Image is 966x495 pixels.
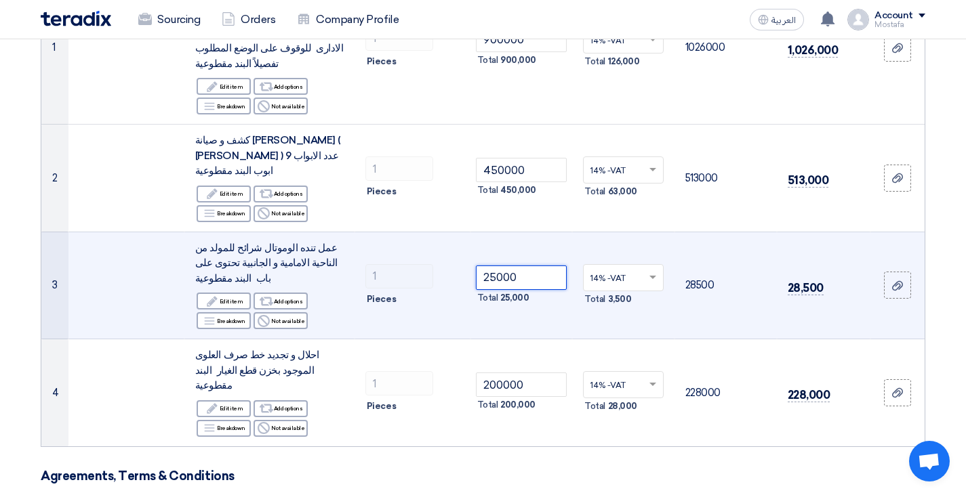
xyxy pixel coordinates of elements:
ng-select: VAT [583,156,664,184]
input: Unit Price [476,265,567,290]
span: Total [584,293,605,306]
span: Total [477,291,498,305]
td: 3 [41,232,68,339]
span: 126,000 [608,55,640,68]
span: Total [477,398,498,412]
span: Total [584,400,605,413]
span: احلال و تجديد خط صرف العلوى الموجود بخزن قطع الغيار البند مقطوعية [195,349,319,391]
ng-select: VAT [583,264,664,291]
a: Company Profile [286,5,409,35]
div: Not available [254,420,308,437]
span: كشف و صيانة [PERSON_NAME] ( [PERSON_NAME] ) عدد الابواب 9 ابوب البند مقطوعية [195,134,341,177]
span: 200,000 [500,398,536,412]
div: Add options [254,400,308,417]
div: Breakdown [197,420,251,437]
span: Pieces [367,293,396,306]
span: Total [477,53,498,67]
div: Edit item [197,400,251,417]
div: Add options [254,293,308,309]
img: profile_test.png [847,9,869,30]
div: Account [874,10,913,22]
ng-select: VAT [583,371,664,398]
input: RFQ_STEP1.ITEMS.2.AMOUNT_TITLE [365,156,433,181]
span: Pieces [367,55,396,68]
span: 450,000 [500,184,536,197]
input: RFQ_STEP1.ITEMS.2.AMOUNT_TITLE [365,371,433,395]
span: 28,000 [608,400,637,413]
span: 513,000 [788,173,829,188]
div: Breakdown [197,312,251,329]
div: Add options [254,186,308,202]
span: 3,500 [608,293,632,306]
div: Breakdown [197,98,251,114]
div: Not available [254,98,308,114]
a: Orders [211,5,286,35]
input: Unit Price [476,372,567,397]
span: 63,000 [608,185,637,198]
div: Not available [254,312,308,329]
img: Teradix logo [41,11,111,26]
input: Unit Price [476,28,567,52]
td: 228000 [675,339,777,446]
span: 28,500 [788,281,824,295]
span: Pieces [367,400,396,413]
span: 1,026,000 [788,43,839,58]
input: RFQ_STEP1.ITEMS.2.AMOUNT_TITLE [365,264,433,288]
div: Breakdown [197,205,251,222]
td: 2 [41,125,68,232]
span: 228,000 [788,388,830,402]
div: Mostafa [874,21,925,28]
input: Unit Price [476,158,567,182]
td: 4 [41,339,68,446]
div: Add options [254,78,308,95]
h3: Agreements, Terms & Conditions [41,469,925,483]
div: Edit item [197,293,251,309]
span: 25,000 [500,291,529,305]
ng-select: VAT [583,26,664,53]
span: 900,000 [500,53,536,67]
span: Pieces [367,185,396,198]
span: عمل تنده الوموتال شرائح للمولد من الناحية الامامية و الجانبية تحتوى على باب البند مقطوعية [195,242,338,284]
a: Sourcing [127,5,211,35]
td: 28500 [675,232,777,339]
td: 513000 [675,125,777,232]
button: العربية [750,9,804,30]
span: العربية [771,16,796,25]
div: Not available [254,205,308,222]
div: Edit item [197,186,251,202]
span: Total [584,185,605,198]
span: Total [584,55,605,68]
span: Total [477,184,498,197]
a: Open chat [909,441,950,481]
div: Edit item [197,78,251,95]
